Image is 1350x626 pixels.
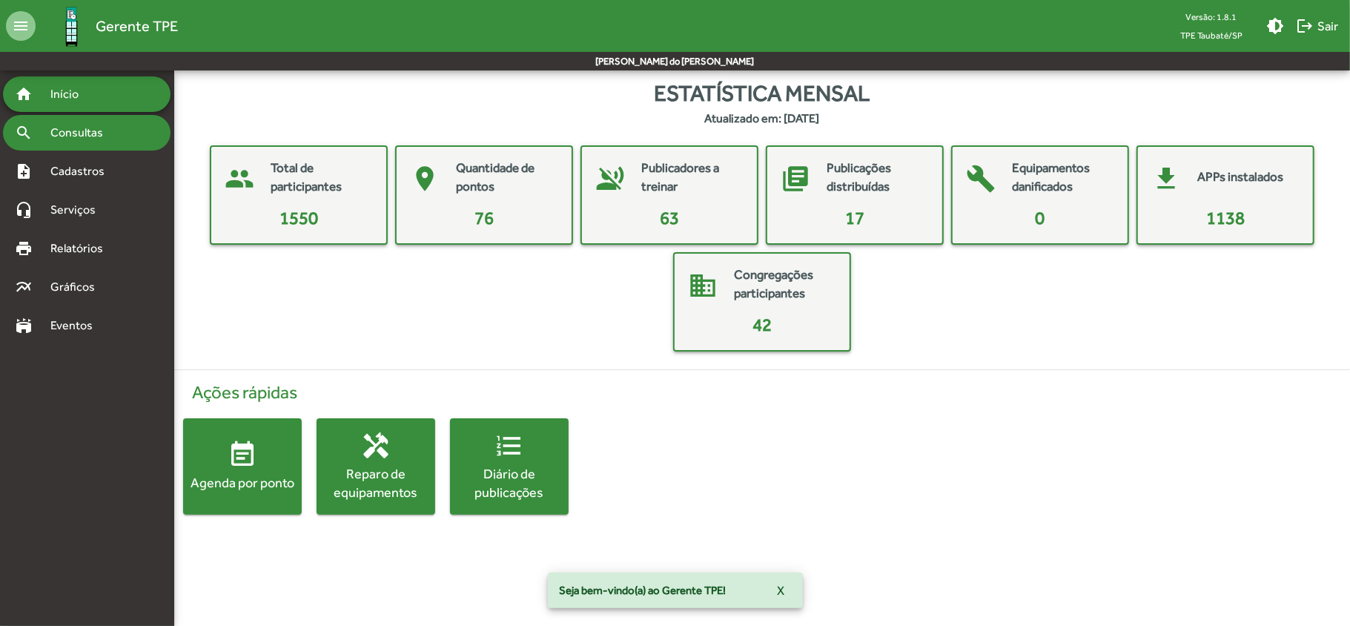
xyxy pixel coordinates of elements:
[773,156,818,201] mat-icon: library_books
[183,474,302,492] div: Agenda por ponto
[15,162,33,180] mat-icon: note_add
[655,76,870,110] span: Estatística mensal
[1168,7,1254,26] div: Versão: 1.8.1
[42,240,122,257] span: Relatórios
[317,418,435,515] button: Reparo de equipamentos
[641,159,742,197] mat-card-title: Publicadores a treinar
[845,208,864,228] span: 17
[42,124,122,142] span: Consultas
[15,240,33,257] mat-icon: print
[42,278,115,296] span: Gráficos
[42,201,116,219] span: Serviços
[15,317,33,335] mat-icon: stadium
[42,85,100,103] span: Início
[228,441,257,470] mat-icon: event_note
[1168,26,1254,45] span: TPE Taubaté/SP
[42,162,124,180] span: Cadastros
[588,156,632,201] mat-icon: voice_over_off
[271,159,371,197] mat-card-title: Total de participantes
[450,464,569,501] div: Diário de publicações
[42,317,113,335] span: Eventos
[15,124,33,142] mat-icon: search
[1296,17,1314,35] mat-icon: logout
[1036,208,1045,228] span: 0
[317,464,435,501] div: Reparo de equipamentos
[1144,156,1188,201] mat-icon: get_app
[827,159,927,197] mat-card-title: Publicações distribuídas
[15,85,33,103] mat-icon: home
[560,583,727,598] span: Seja bem-vindo(a) ao Gerente TPE!
[15,278,33,296] mat-icon: multiline_chart
[959,156,1003,201] mat-icon: build
[494,431,524,461] mat-icon: format_list_numbered
[681,263,725,308] mat-icon: domain
[752,314,772,335] span: 42
[36,2,178,50] a: Gerente TPE
[183,418,302,515] button: Agenda por ponto
[474,208,494,228] span: 76
[1012,159,1113,197] mat-card-title: Equipamentos danificados
[183,382,1341,403] h4: Ações rápidas
[1290,13,1344,39] button: Sair
[361,431,391,461] mat-icon: handyman
[15,201,33,219] mat-icon: headset_mic
[1197,168,1283,187] mat-card-title: APPs instalados
[1296,13,1338,39] span: Sair
[766,577,797,604] button: X
[403,156,447,201] mat-icon: place
[456,159,557,197] mat-card-title: Quantidade de pontos
[450,418,569,515] button: Diário de publicações
[47,2,96,50] img: Logo
[1206,208,1245,228] span: 1138
[217,156,262,201] mat-icon: people
[6,11,36,41] mat-icon: menu
[1266,17,1284,35] mat-icon: brightness_medium
[734,266,835,303] mat-card-title: Congregações participantes
[279,208,318,228] span: 1550
[705,110,820,128] strong: Atualizado em: [DATE]
[778,577,785,604] span: X
[96,14,178,38] span: Gerente TPE
[660,208,679,228] span: 63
